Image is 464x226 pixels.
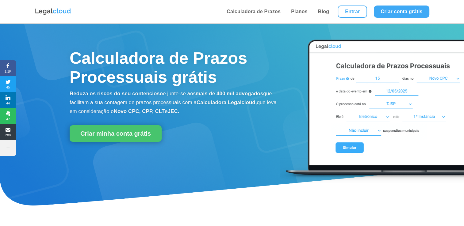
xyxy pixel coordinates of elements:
[338,6,367,18] a: Entrar
[70,91,163,96] b: Reduza os riscos do seu contencioso
[35,8,71,16] img: Logo da Legalcloud
[280,33,464,183] img: Calculadora de Prazos Processuais Legalcloud
[280,179,464,184] a: Calculadora de Prazos Processuais Legalcloud
[168,108,179,114] b: JEC.
[374,6,429,18] a: Criar conta grátis
[196,91,263,96] b: mais de 400 mil advogados
[197,100,257,105] b: Calculadora Legalcloud,
[70,89,278,116] p: e junte-se aos que facilitam a sua contagem de prazos processuais com a que leva em consideração o e
[70,125,162,142] a: Criar minha conta grátis
[70,49,247,86] span: Calculadora de Prazos Processuais grátis
[114,108,165,114] b: Novo CPC, CPP, CLT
